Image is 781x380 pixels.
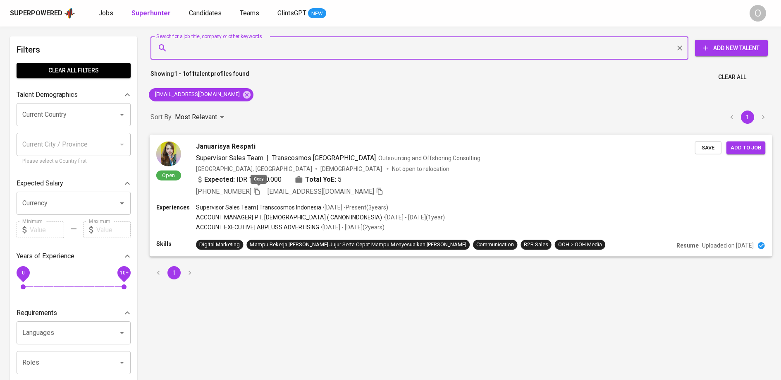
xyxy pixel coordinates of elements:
b: Superhunter [131,9,171,17]
div: [GEOGRAPHIC_DATA], [GEOGRAPHIC_DATA] [196,164,312,173]
b: Total YoE: [305,174,336,184]
span: Jobs [98,9,113,17]
button: Open [116,357,128,368]
button: Open [116,109,128,120]
span: Clear All [718,72,746,82]
p: Uploaded on [DATE] [702,241,754,250]
img: app logo [64,7,75,19]
p: Talent Demographics [17,90,78,100]
span: Save [699,143,717,152]
div: Years of Experience [17,248,131,265]
a: Jobs [98,8,115,19]
span: | [267,153,269,163]
span: Supervisor Sales Team [196,154,263,161]
a: OpenJanuarisya RespatiSupervisor Sales Team|Transcosmos [GEOGRAPHIC_DATA]Outsourcing and Offshori... [150,135,771,256]
span: Open [159,171,178,178]
h6: Filters [17,43,131,56]
div: Requirements [17,305,131,321]
button: Open [116,327,128,339]
div: Expected Salary [17,175,131,192]
div: B2B Sales [524,241,548,249]
span: GlintsGPT [277,9,306,17]
div: O [750,5,766,22]
p: Please select a Country first [22,157,125,166]
p: Experiences [156,203,196,212]
p: Requirements [17,308,57,318]
span: [EMAIL_ADDRESS][DOMAIN_NAME] [149,91,245,99]
div: Mampu Bekerja [PERSON_NAME] Jujur Serta Cepat Mampu Menyesuaikan [PERSON_NAME] [250,241,466,249]
div: [EMAIL_ADDRESS][DOMAIN_NAME] [149,88,253,101]
span: 5 [338,174,342,184]
b: Expected: [204,174,235,184]
p: Resume [676,241,699,250]
span: Add to job [731,143,761,152]
p: • [DATE] - Present ( 3 years ) [321,203,388,212]
div: Superpowered [10,9,62,18]
a: Candidates [189,8,223,19]
button: Clear All filters [17,63,131,78]
button: Add New Talent [695,40,768,56]
p: • [DATE] - [DATE] ( 2 years ) [319,223,385,231]
div: Most Relevant [175,110,227,125]
button: page 1 [741,111,754,124]
input: Value [96,221,131,238]
nav: pagination navigation [724,111,771,124]
img: 0187ca9c98dda51cb7a679021fc2836e.jpeg [156,141,181,166]
b: 1 - 1 [174,70,186,77]
div: IDR 10.000.000 [196,174,282,184]
p: Most Relevant [175,112,217,122]
span: NEW [308,10,326,18]
span: 0 [21,270,24,276]
button: Open [116,197,128,209]
span: Transcosmos [GEOGRAPHIC_DATA] [272,154,376,161]
button: Clear All [715,70,750,85]
p: Showing of talent profiles found [150,70,249,85]
p: Supervisor Sales Team | Transcosmos Indonesia [196,203,321,212]
button: Save [695,141,721,154]
div: OOH > OOH Media [558,241,602,249]
span: Candidates [189,9,222,17]
div: Talent Demographics [17,87,131,103]
p: ACCOUNT MANAGER | PT. [DEMOGRAPHIC_DATA] ( CANON INDONESIA) [196,213,382,221]
a: Superhunter [131,8,172,19]
span: Outsourcing and Offshoring Consulting [378,154,480,161]
b: 1 [191,70,195,77]
span: Add New Talent [702,43,761,53]
p: Sort By [150,112,172,122]
p: Years of Experience [17,251,74,261]
nav: pagination navigation [150,266,198,279]
span: [DEMOGRAPHIC_DATA] [320,164,383,173]
a: GlintsGPT NEW [277,8,326,19]
button: Add to job [726,141,765,154]
button: page 1 [167,266,181,279]
span: 10+ [119,270,128,276]
input: Value [30,221,64,238]
span: Clear All filters [23,65,124,76]
p: • [DATE] - [DATE] ( 1 year ) [382,213,444,221]
a: Superpoweredapp logo [10,7,75,19]
p: Skills [156,240,196,248]
button: Clear [674,42,685,54]
p: Expected Salary [17,178,63,188]
span: [EMAIL_ADDRESS][DOMAIN_NAME] [267,187,375,195]
a: Teams [240,8,261,19]
p: ACCOUNT EXECUTIVE | ABPLUSS ADVERTISING [196,223,319,231]
div: Communication [476,241,514,249]
span: [PHONE_NUMBER] [196,187,251,195]
span: Januarisya Respati [196,141,255,151]
p: Not open to relocation [392,164,449,173]
div: Digital Marketing [199,241,240,249]
span: Teams [240,9,259,17]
